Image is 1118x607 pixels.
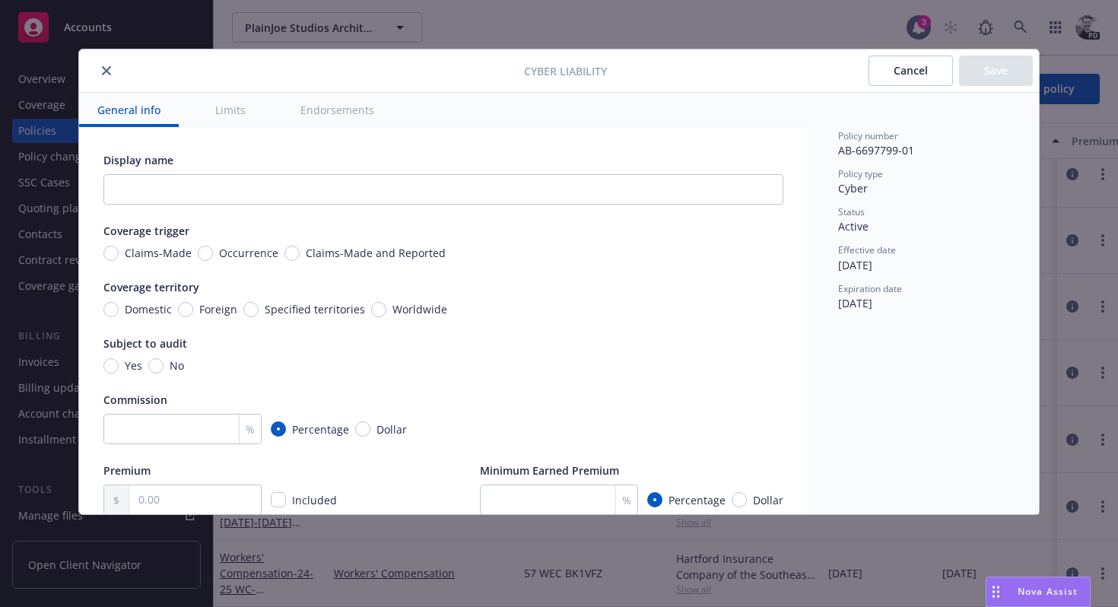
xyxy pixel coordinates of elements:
[986,577,1005,606] div: Drag to move
[838,243,896,256] span: Effective date
[292,493,337,507] span: Included
[292,421,349,437] span: Percentage
[103,358,119,373] input: Yes
[986,577,1091,607] button: Nova Assist
[1018,585,1078,598] span: Nova Assist
[178,302,193,317] input: Foreign
[376,421,407,437] span: Dollar
[371,302,386,317] input: Worldwide
[271,421,286,437] input: Percentage
[103,302,119,317] input: Domestic
[284,246,300,261] input: Claims-Made and Reported
[246,421,255,437] span: %
[197,93,264,127] button: Limits
[732,492,747,507] input: Dollar
[103,463,151,478] span: Premium
[219,245,278,261] span: Occurrence
[148,358,164,373] input: No
[753,492,783,508] span: Dollar
[125,245,192,261] span: Claims-Made
[103,336,187,351] span: Subject to audit
[103,392,167,407] span: Commission
[199,301,237,317] span: Foreign
[838,167,883,180] span: Policy type
[129,485,261,514] input: 0.00
[282,93,392,127] button: Endorsements
[480,463,619,478] span: Minimum Earned Premium
[103,246,119,261] input: Claims-Made
[306,245,446,261] span: Claims-Made and Reported
[125,301,172,317] span: Domestic
[355,421,370,437] input: Dollar
[243,302,259,317] input: Specified territories
[869,56,953,86] button: Cancel
[198,246,213,261] input: Occurrence
[79,93,179,127] button: General info
[838,143,914,157] span: AB-6697799-01
[838,205,865,218] span: Status
[622,492,631,508] span: %
[669,492,726,508] span: Percentage
[838,129,898,142] span: Policy number
[524,63,607,79] span: Cyber Liability
[838,258,872,272] span: [DATE]
[265,301,365,317] span: Specified territories
[838,181,868,195] span: Cyber
[647,492,662,507] input: Percentage
[838,282,902,295] span: Expiration date
[125,358,142,373] span: Yes
[392,301,447,317] span: Worldwide
[838,219,869,234] span: Active
[103,280,199,294] span: Coverage territory
[838,296,872,310] span: [DATE]
[103,153,173,167] span: Display name
[97,62,116,80] button: close
[103,224,189,238] span: Coverage trigger
[170,358,184,373] span: No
